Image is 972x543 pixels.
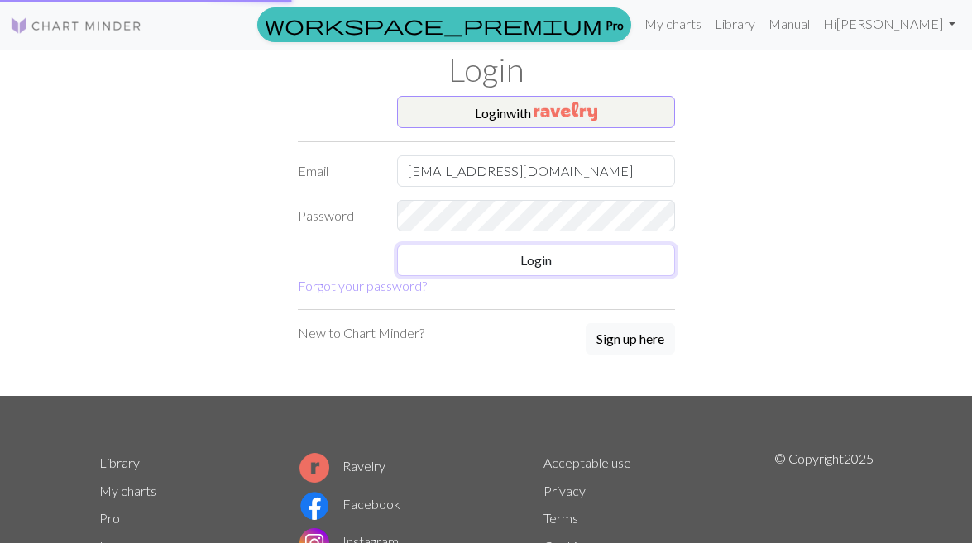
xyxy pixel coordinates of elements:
a: Terms [543,510,578,526]
a: Privacy [543,483,586,498]
button: Loginwith [397,96,675,129]
a: Ravelry [299,458,385,474]
img: Logo [10,16,142,36]
a: Library [708,7,762,40]
a: Facebook [299,496,400,512]
a: Hi[PERSON_NAME] [816,7,962,40]
a: Library [99,455,140,470]
a: Pro [99,510,120,526]
label: Email [288,155,387,187]
a: My charts [99,483,156,498]
a: Sign up here [586,323,675,356]
h1: Login [89,50,883,89]
a: Forgot your password? [298,278,427,293]
img: Ravelry [534,102,597,121]
label: Password [288,200,387,231]
iframe: chat widget [903,477,955,526]
a: Acceptable use [543,455,631,470]
span: workspace_premium [265,13,602,36]
button: Sign up here [586,323,675,355]
a: Manual [762,7,816,40]
img: Facebook logo [299,491,329,521]
a: Pro [257,7,631,42]
img: Ravelry logo [299,453,329,483]
p: New to Chart Minder? [298,323,424,343]
a: My charts [638,7,708,40]
button: Login [397,245,675,276]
